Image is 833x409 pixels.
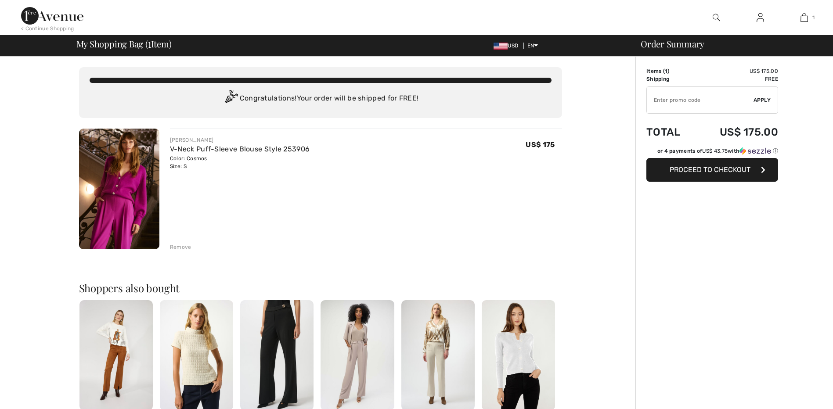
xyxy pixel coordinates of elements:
[527,43,538,49] span: EN
[647,87,754,113] input: Promo code
[739,147,771,155] img: Sezzle
[170,243,191,251] div: Remove
[148,37,151,49] span: 1
[695,75,778,83] td: Free
[783,12,826,23] a: 1
[21,7,83,25] img: 1ère Avenue
[670,165,750,174] span: Proceed to Checkout
[657,147,778,155] div: or 4 payments of with
[757,12,764,23] img: My Info
[494,43,522,49] span: USD
[646,158,778,182] button: Proceed to Checkout
[801,12,808,23] img: My Bag
[646,147,778,158] div: or 4 payments ofUS$ 43.75withSezzle Click to learn more about Sezzle
[646,117,695,147] td: Total
[812,14,815,22] span: 1
[702,148,728,154] span: US$ 43.75
[90,90,552,108] div: Congratulations! Your order will be shipped for FREE!
[646,67,695,75] td: Items ( )
[526,140,555,149] span: US$ 175
[646,75,695,83] td: Shipping
[79,129,159,249] img: V-Neck Puff-Sleeve Blouse Style 253906
[170,136,310,144] div: [PERSON_NAME]
[79,283,562,293] h2: Shoppers also bought
[665,68,667,74] span: 1
[695,67,778,75] td: US$ 175.00
[750,12,771,23] a: Sign In
[695,117,778,147] td: US$ 175.00
[170,154,310,170] div: Color: Cosmos Size: S
[630,39,828,48] div: Order Summary
[222,90,240,108] img: Congratulation2.svg
[494,43,508,50] img: US Dollar
[76,39,172,48] span: My Shopping Bag ( Item)
[754,96,771,104] span: Apply
[21,25,74,32] div: < Continue Shopping
[713,12,720,23] img: search the website
[170,145,310,153] a: V-Neck Puff-Sleeve Blouse Style 253906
